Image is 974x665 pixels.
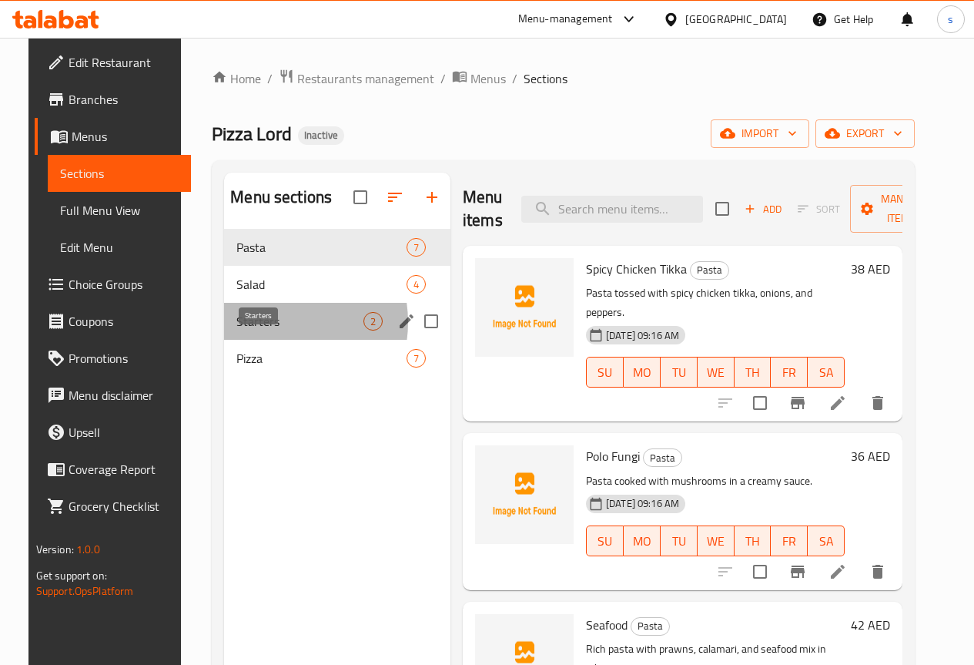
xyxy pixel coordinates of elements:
[593,361,618,384] span: SU
[771,357,808,388] button: FR
[742,200,784,218] span: Add
[744,556,776,588] span: Select to update
[711,119,809,148] button: import
[35,451,191,488] a: Coverage Report
[407,349,426,368] div: items
[60,201,179,220] span: Full Menu View
[851,258,890,280] h6: 38 AED
[685,11,787,28] div: [GEOGRAPHIC_DATA]
[236,238,407,257] div: Pasta
[859,385,896,422] button: delete
[236,312,363,331] span: Starters
[69,53,179,72] span: Edit Restaurant
[279,69,434,89] a: Restaurants management
[808,357,845,388] button: SA
[36,566,107,586] span: Get support on:
[624,357,661,388] button: MO
[69,312,179,331] span: Coupons
[828,563,847,581] a: Edit menu item
[363,312,383,331] div: items
[72,127,179,146] span: Menus
[744,387,776,419] span: Select to update
[60,164,179,183] span: Sections
[948,11,953,28] span: s
[297,69,434,88] span: Restaurants management
[643,448,682,467] div: Pasta
[407,238,426,257] div: items
[413,179,450,216] button: Add section
[630,530,654,552] span: MO
[586,472,845,491] p: Pasta cooked with mushrooms in a creamy sauce.
[407,240,425,255] span: 7
[586,613,628,636] span: Seafood
[631,617,669,635] span: Pasta
[771,526,808,556] button: FR
[851,614,890,636] h6: 42 AED
[690,261,729,280] div: Pasta
[463,186,503,232] h2: Menu items
[741,361,765,384] span: TH
[808,526,845,556] button: SA
[661,357,698,388] button: TU
[35,44,191,81] a: Edit Restaurant
[224,340,450,377] div: Pizza7
[779,553,816,590] button: Branch-specific-item
[777,530,802,552] span: FR
[48,192,191,229] a: Full Menu View
[69,460,179,479] span: Coverage Report
[36,539,74,559] span: Version:
[48,229,191,266] a: Edit Menu
[35,266,191,303] a: Choice Groups
[691,261,728,279] span: Pasta
[298,126,344,145] div: Inactive
[850,185,953,233] button: Manage items
[407,275,426,294] div: items
[859,553,896,590] button: delete
[212,69,915,89] nav: breadcrumb
[723,124,797,143] span: import
[344,181,377,213] span: Select all sections
[738,197,788,221] span: Add item
[230,186,332,209] h2: Menu sections
[704,530,728,552] span: WE
[524,69,567,88] span: Sections
[600,496,685,511] span: [DATE] 09:16 AM
[704,361,728,384] span: WE
[814,361,838,384] span: SA
[698,357,735,388] button: WE
[395,310,418,333] button: edit
[828,124,902,143] span: export
[512,69,517,88] li: /
[48,155,191,192] a: Sections
[698,526,735,556] button: WE
[644,449,681,467] span: Pasta
[667,361,691,384] span: TU
[35,340,191,377] a: Promotions
[267,69,273,88] li: /
[236,349,407,368] span: Pizza
[777,361,802,384] span: FR
[69,386,179,405] span: Menu disclaimer
[224,266,450,303] div: Salad4
[407,351,425,366] span: 7
[667,530,691,552] span: TU
[586,445,640,468] span: Polo Fungi
[779,385,816,422] button: Branch-specific-item
[440,69,446,88] li: /
[35,377,191,414] a: Menu disclaimer
[828,394,847,412] a: Edit menu item
[364,314,382,329] span: 2
[586,284,845,322] p: Pasta tossed with spicy chicken tikka, onions, and peppers.
[815,119,915,148] button: export
[586,357,624,388] button: SU
[518,10,613,29] div: Menu-management
[407,277,425,292] span: 4
[212,69,261,88] a: Home
[851,445,890,467] h6: 36 AED
[236,275,407,294] span: Salad
[35,488,191,525] a: Grocery Checklist
[706,193,738,225] span: Select section
[76,539,100,559] span: 1.0.0
[593,530,618,552] span: SU
[586,526,624,556] button: SU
